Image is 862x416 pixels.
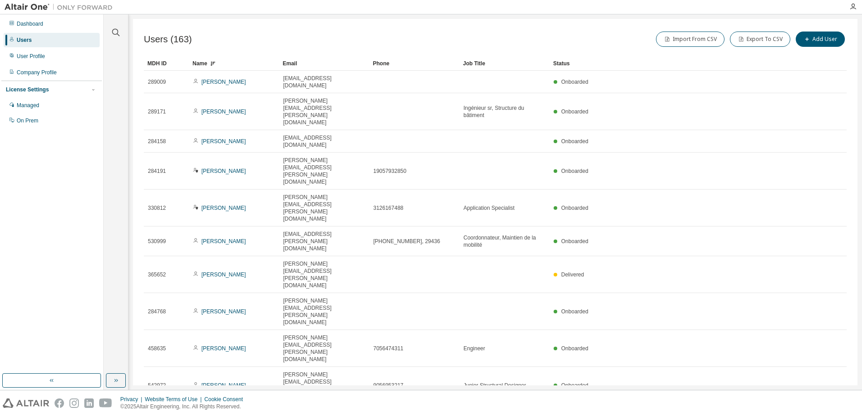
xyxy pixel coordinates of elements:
[283,371,365,400] span: [PERSON_NAME][EMAIL_ADDRESS][PERSON_NAME][DOMAIN_NAME]
[202,271,246,278] a: [PERSON_NAME]
[145,396,204,403] div: Website Terms of Use
[283,297,365,326] span: [PERSON_NAME][EMAIL_ADDRESS][PERSON_NAME][DOMAIN_NAME]
[69,398,79,408] img: instagram.svg
[3,398,49,408] img: altair_logo.svg
[561,109,588,115] span: Onboarded
[148,382,166,389] span: 542972
[561,238,588,244] span: Onboarded
[148,167,166,175] span: 284191
[99,398,112,408] img: youtube.svg
[561,168,588,174] span: Onboarded
[561,79,588,85] span: Onboarded
[463,104,546,119] span: Ingénieur sr, Structure du bâtiment
[84,398,94,408] img: linkedin.svg
[202,308,246,315] a: [PERSON_NAME]
[5,3,117,12] img: Altair One
[553,56,795,71] div: Status
[120,403,248,411] p: © 2025 Altair Engineering, Inc. All Rights Reserved.
[144,34,192,45] span: Users (163)
[17,102,39,109] div: Managed
[202,205,246,211] a: [PERSON_NAME]
[463,204,514,212] span: Application Specialist
[561,271,584,278] span: Delivered
[17,53,45,60] div: User Profile
[202,238,246,244] a: [PERSON_NAME]
[6,86,49,93] div: License Settings
[283,56,366,71] div: Email
[55,398,64,408] img: facebook.svg
[148,78,166,86] span: 289009
[120,396,145,403] div: Privacy
[463,345,485,352] span: Engineer
[148,308,166,315] span: 284768
[193,56,275,71] div: Name
[148,204,166,212] span: 330812
[283,231,365,252] span: [EMAIL_ADDRESS][PERSON_NAME][DOMAIN_NAME]
[283,97,365,126] span: [PERSON_NAME][EMAIL_ADDRESS][PERSON_NAME][DOMAIN_NAME]
[17,20,43,27] div: Dashboard
[373,56,456,71] div: Phone
[202,382,246,389] a: [PERSON_NAME]
[656,32,724,47] button: Import From CSV
[148,238,166,245] span: 530999
[148,271,166,278] span: 365652
[148,345,166,352] span: 458635
[283,75,365,89] span: [EMAIL_ADDRESS][DOMAIN_NAME]
[283,260,365,289] span: [PERSON_NAME][EMAIL_ADDRESS][PERSON_NAME][DOMAIN_NAME]
[17,36,32,44] div: Users
[17,117,38,124] div: On Prem
[463,234,546,249] span: Coordonnateur, Maintien de la mobilité
[561,382,588,389] span: Onboarded
[202,345,246,352] a: [PERSON_NAME]
[202,168,246,174] a: [PERSON_NAME]
[373,382,403,389] span: 9056953217
[561,308,588,315] span: Onboarded
[561,138,588,145] span: Onboarded
[283,134,365,149] span: [EMAIL_ADDRESS][DOMAIN_NAME]
[283,194,365,222] span: [PERSON_NAME][EMAIL_ADDRESS][PERSON_NAME][DOMAIN_NAME]
[373,345,403,352] span: 7056474311
[730,32,790,47] button: Export To CSV
[147,56,185,71] div: MDH ID
[148,108,166,115] span: 289171
[202,138,246,145] a: [PERSON_NAME]
[17,69,57,76] div: Company Profile
[561,205,588,211] span: Onboarded
[283,334,365,363] span: [PERSON_NAME][EMAIL_ADDRESS][PERSON_NAME][DOMAIN_NAME]
[796,32,845,47] button: Add User
[561,345,588,352] span: Onboarded
[148,138,166,145] span: 284158
[463,56,546,71] div: Job Title
[283,157,365,185] span: [PERSON_NAME][EMAIL_ADDRESS][PERSON_NAME][DOMAIN_NAME]
[202,109,246,115] a: [PERSON_NAME]
[463,382,526,389] span: Junior Structural Designer
[373,238,440,245] span: [PHONE_NUMBER], 29436
[373,167,406,175] span: 19057932850
[373,204,403,212] span: 3126167488
[204,396,248,403] div: Cookie Consent
[202,79,246,85] a: [PERSON_NAME]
